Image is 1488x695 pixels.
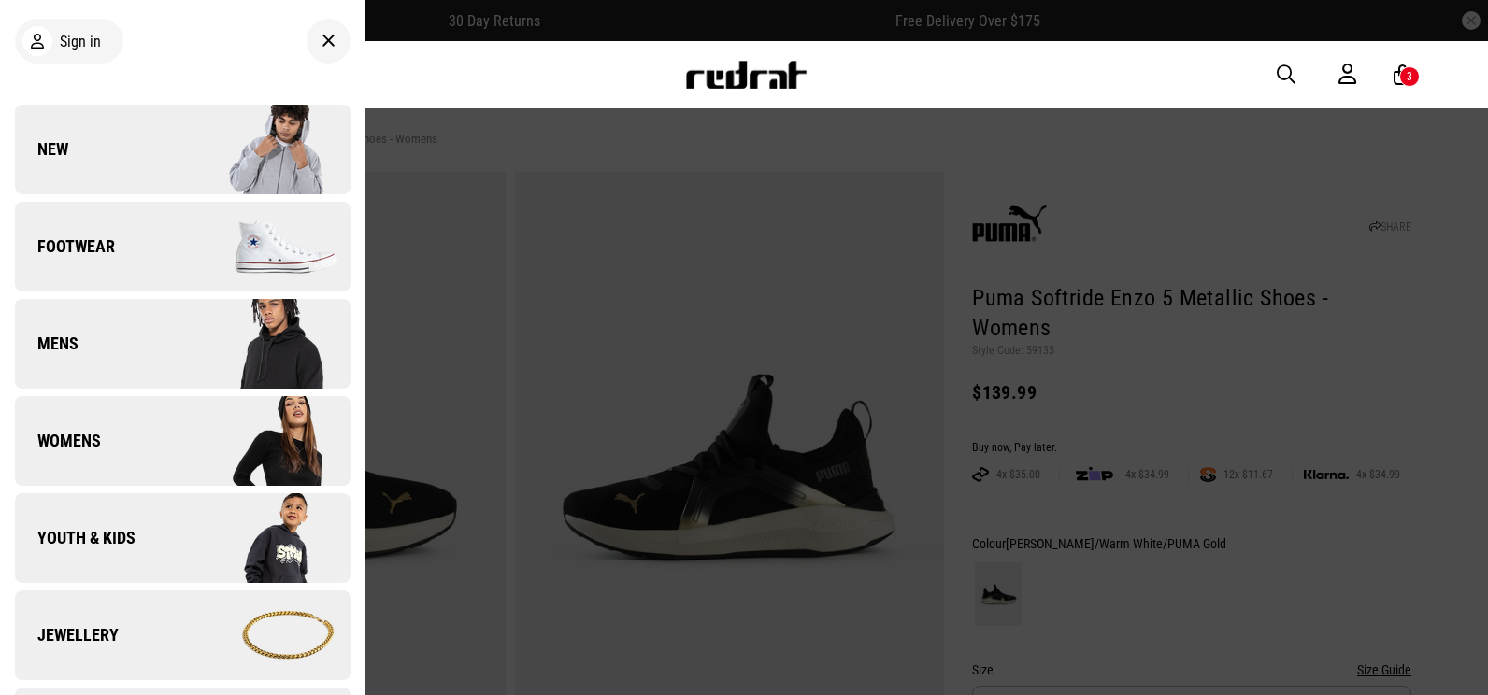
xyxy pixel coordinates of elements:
[15,333,79,355] span: Mens
[182,491,350,585] img: Company
[1394,65,1411,85] a: 3
[182,103,350,196] img: Company
[15,7,71,64] button: Open LiveChat chat widget
[684,61,808,89] img: Redrat logo
[15,105,351,194] a: New Company
[182,297,350,390] img: Company
[15,493,351,583] a: Youth & Kids Company
[15,624,119,646] span: Jewellery
[15,202,351,291] a: Footwear Company
[1407,70,1412,83] div: 3
[15,138,68,161] span: New
[182,200,350,293] img: Company
[15,396,351,486] a: Womens Company
[15,235,115,258] span: Footwear
[60,33,101,50] span: Sign in
[15,527,136,549] span: Youth & Kids
[182,589,350,682] img: Company
[15,590,351,680] a: Jewellery Company
[182,394,350,488] img: Company
[15,299,351,389] a: Mens Company
[15,430,101,452] span: Womens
